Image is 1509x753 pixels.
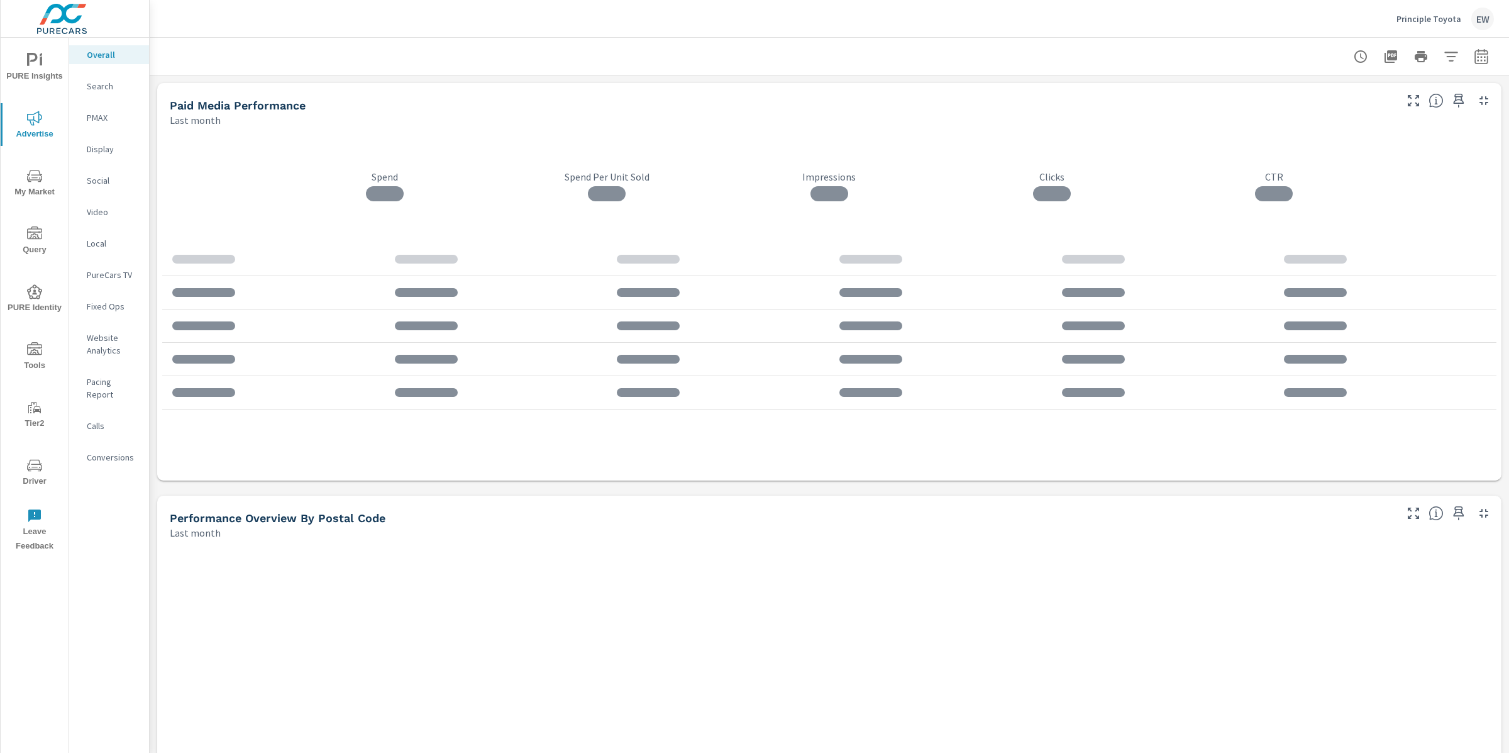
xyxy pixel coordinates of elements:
button: "Export Report to PDF" [1378,44,1403,69]
div: Website Analytics [69,328,149,360]
p: Last month [170,525,221,540]
div: Fixed Ops [69,297,149,316]
button: Make Fullscreen [1403,91,1423,111]
p: Principle Toyota [1396,13,1461,25]
button: Apply Filters [1439,44,1464,69]
span: Driver [4,458,65,489]
p: Fixed Ops [87,300,139,313]
span: PURE Insights [4,53,65,84]
div: Social [69,171,149,190]
button: Select Date Range [1469,44,1494,69]
p: Social [87,174,139,187]
p: Search [87,80,139,92]
div: EW [1471,8,1494,30]
div: Local [69,234,149,253]
span: Save this to your personalized report [1449,91,1469,111]
p: PureCars TV [87,269,139,281]
div: PureCars TV [69,265,149,284]
button: Print Report [1408,44,1434,69]
p: Overall [87,48,139,61]
span: Tier2 [4,400,65,431]
span: Understand performance data by postal code. Individual postal codes can be selected and expanded ... [1429,506,1444,521]
button: Minimize Widget [1474,91,1494,111]
p: CTR [1163,170,1385,183]
div: Pacing Report [69,372,149,404]
p: Spend [274,170,496,183]
p: Display [87,143,139,155]
h5: Paid Media Performance [170,99,306,112]
div: Display [69,140,149,159]
p: Spend Per Unit Sold [496,170,719,183]
p: Video [87,206,139,218]
button: Minimize Widget [1474,503,1494,523]
p: Pacing Report [87,376,139,401]
span: Tools [4,342,65,373]
div: Search [69,77,149,96]
div: nav menu [1,38,69,559]
p: PMAX [87,111,139,124]
p: Impressions [718,170,941,183]
span: Query [4,226,65,257]
span: Leave Feedback [4,508,65,554]
div: Conversions [69,448,149,467]
span: Advertise [4,111,65,142]
p: Clicks [941,170,1163,183]
div: Overall [69,45,149,64]
span: Understand performance metrics over the selected time range. [1429,93,1444,108]
h5: Performance Overview By Postal Code [170,511,385,525]
span: My Market [4,169,65,199]
button: Make Fullscreen [1403,503,1423,523]
span: Save this to your personalized report [1449,503,1469,523]
div: PMAX [69,108,149,127]
p: Calls [87,420,139,432]
p: Last month [170,113,221,128]
div: Video [69,203,149,221]
p: Website Analytics [87,332,139,357]
p: Local [87,237,139,250]
div: Calls [69,416,149,435]
p: Conversions [87,451,139,464]
span: PURE Identity [4,284,65,315]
